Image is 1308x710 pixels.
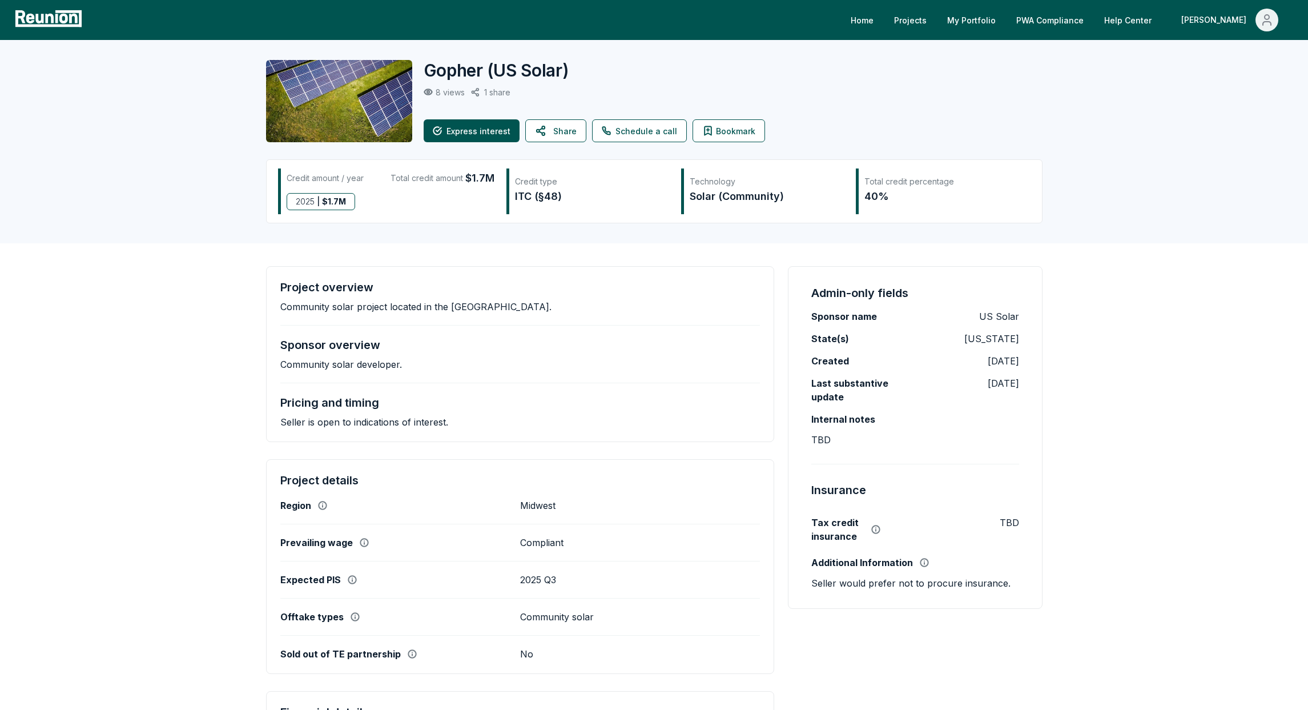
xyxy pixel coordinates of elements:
button: Express interest [424,119,520,142]
h4: Project details [280,474,760,487]
label: Prevailing wage [280,537,353,548]
div: Solar (Community) [690,188,844,204]
span: ( US Solar ) [487,60,569,81]
label: Sponsor name [811,310,877,323]
p: TBD [1000,516,1019,530]
label: Created [811,354,849,368]
label: State(s) [811,332,849,346]
span: | [317,194,320,210]
a: My Portfolio [938,9,1005,31]
nav: Main [842,9,1297,31]
label: Expected PIS [280,574,341,585]
span: $1.7M [465,170,494,186]
button: [PERSON_NAME] [1172,9,1287,31]
p: 8 views [436,87,465,97]
p: Midwest [520,500,556,511]
a: Help Center [1095,9,1161,31]
div: Total credit amount [391,170,494,186]
div: Total credit percentage [864,176,1019,187]
div: ITC (§48) [515,188,669,204]
span: $ 1.7M [322,194,346,210]
h4: Insurance [811,482,866,499]
label: Offtake types [280,611,344,623]
p: Community solar project located in the [GEOGRAPHIC_DATA]. [280,301,552,312]
button: Bookmark [693,119,765,142]
img: Gopher [266,60,412,142]
p: Seller would prefer not to procure insurance. [811,576,1011,590]
p: 1 share [484,87,510,97]
p: US Solar [979,310,1019,323]
p: Compliant [520,537,564,548]
a: Schedule a call [592,119,687,142]
label: Sold out of TE partnership [280,648,401,660]
label: Internal notes [811,412,875,426]
p: [US_STATE] [964,332,1019,346]
div: Credit type [515,176,669,187]
p: 2025 Q3 [520,574,556,585]
p: Seller is open to indications of interest. [280,416,448,428]
a: Home [842,9,883,31]
div: Technology [690,176,844,187]
div: Credit amount / year [287,170,364,186]
p: Community solar [520,611,594,623]
p: TBD [811,433,831,447]
h2: Gopher [424,60,569,81]
label: Tax credit insurance [811,516,864,543]
h4: Pricing and timing [280,396,379,410]
div: [PERSON_NAME] [1181,9,1251,31]
p: Community solar developer. [280,359,402,370]
label: Last substantive update [811,376,915,404]
button: Share [525,119,586,142]
p: No [520,648,533,660]
p: [DATE] [988,354,1019,368]
h4: Sponsor overview [280,338,380,352]
p: [DATE] [988,376,1019,390]
label: Additional Information [811,556,913,569]
a: PWA Compliance [1007,9,1093,31]
label: Region [280,500,311,511]
span: 2025 [296,194,315,210]
a: Projects [885,9,936,31]
h4: Project overview [280,280,373,294]
h4: Admin-only fields [811,285,908,301]
div: 40% [864,188,1019,204]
